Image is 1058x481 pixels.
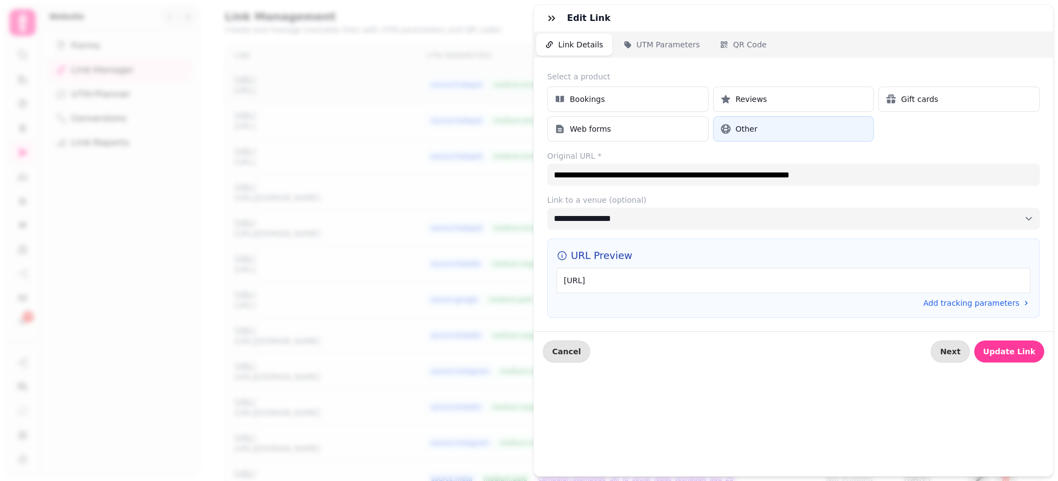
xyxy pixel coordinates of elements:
[713,87,875,112] button: Reviews
[547,150,1040,161] label: Original URL *
[636,39,700,50] span: UTM Parameters
[931,341,970,363] button: Next
[552,348,581,355] span: Cancel
[713,116,875,142] button: Other
[736,94,767,105] span: Reviews
[557,248,1030,263] h3: URL Preview
[547,87,709,112] button: Bookings
[878,87,1040,112] button: Gift cards
[940,348,960,355] span: Next
[558,39,603,50] span: Link Details
[983,348,1035,355] span: Update Link
[567,12,615,25] h3: Edit Link
[570,123,611,134] span: Web forms
[547,194,1040,206] label: Link to a venue (optional)
[736,123,758,134] span: Other
[901,94,938,105] span: Gift cards
[557,268,1030,293] div: [URL]
[547,71,1040,82] label: Select a product
[570,94,605,105] span: Bookings
[974,341,1044,363] button: Update Link
[547,116,709,142] button: Web forms
[924,298,1031,309] button: Add tracking parameters
[733,39,766,50] span: QR Code
[543,341,590,363] button: Cancel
